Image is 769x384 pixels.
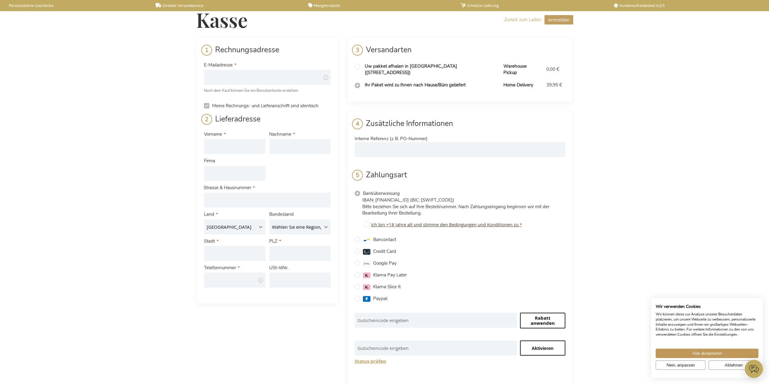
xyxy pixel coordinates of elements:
[196,7,248,33] span: Kasse
[204,131,222,137] span: Vorname
[373,272,407,278] span: Klarna Pay Later
[504,17,541,23] a: Zurück zum Laden
[363,273,370,278] img: klarnapaylater.svg
[546,66,559,72] span: 0,00 €
[500,79,543,91] td: Home Delivery
[709,360,758,370] button: Alle verweigern cookies
[613,3,756,8] a: Kundenzufriedenheit 4,6/5
[373,248,396,254] span: Credit Card
[363,284,370,290] img: klarnasliceit.svg
[269,131,291,137] span: Nachname
[204,265,236,271] span: Telefonnummer
[362,197,565,216] p: IBAN: [FINANCIAL_ID] (BIC: [SWIFT_CODE]) Bitte beziehen Sie sich auf Ihre Bestellnummer. Nach Zah...
[363,190,400,196] span: Banküberweisung
[363,296,370,302] img: paypal.svg
[355,45,565,60] div: Versandarten
[373,260,397,266] span: Google Pay
[656,360,706,370] button: cookie Einstellungen anpassen
[204,211,214,217] span: Land
[156,3,299,8] a: Direkter Versandservice
[725,362,743,368] span: Ablehnen
[373,237,396,243] span: Bancontact
[204,88,299,93] span: Nach dem Kauf können Sie ein Benutzerkonto erstellen.
[355,313,517,328] input: Gutscheincode eingeben
[656,312,758,337] p: Wir können diese zur Analyse unserer Besucherdaten platzieren, um unsere Webseite zu verbessern, ...
[355,359,386,364] button: Status prüfen
[355,118,565,134] div: Zusätzliche Informationen
[373,284,401,290] span: Klarna Slice It
[371,221,519,227] span: Ich bin +18 Jahre alt und stimme den Bedingungen und Konditionen zu
[365,82,466,88] span: Ihr Paket wird zu Ihnen nach Hause/Büro geliefert
[269,238,277,244] span: PLZ
[531,315,555,326] span: Rabatt anwenden
[656,349,758,358] button: Akzeptieren Sie alle cookies
[692,350,722,357] span: Alle akzeptieren
[355,170,565,185] div: Zahlungsart
[363,261,370,266] img: googlepay.svg
[355,136,428,142] span: Interne Referenz (z. B. PO-Nummer)
[204,238,215,244] span: Stadt
[269,265,288,271] span: USt-IdNr.
[500,60,543,79] td: Warehouse Pickup
[461,3,604,8] a: Schnelle Lieferung
[520,340,565,356] input: Aktivieren
[308,3,451,8] a: Mengenrabatte
[363,237,370,243] img: bancontact.svg
[204,45,331,60] div: Rechnungsadresse
[548,17,570,23] span: Anmelden
[745,360,763,378] iframe: belco-activator-frame
[212,103,318,109] span: Meine Rechnungs- und Lieferanschrift sind identisch
[373,295,387,302] span: Paypal
[3,3,146,8] a: Personalisierte Geschenke
[656,304,758,309] h2: Wir verwenden Cookies
[204,114,331,129] div: Lieferadresse
[204,158,215,164] span: Firma
[363,249,370,255] img: creditcard.svg
[269,211,294,217] span: Bundesland
[667,362,695,368] span: Nein, anpassen
[204,62,233,68] span: E-Mailadresse
[546,82,562,88] span: 39,95 €
[365,63,457,76] span: Uw pakket afhalen in [GEOGRAPHIC_DATA] ([STREET_ADDRESS])
[544,15,573,24] button: Anmelden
